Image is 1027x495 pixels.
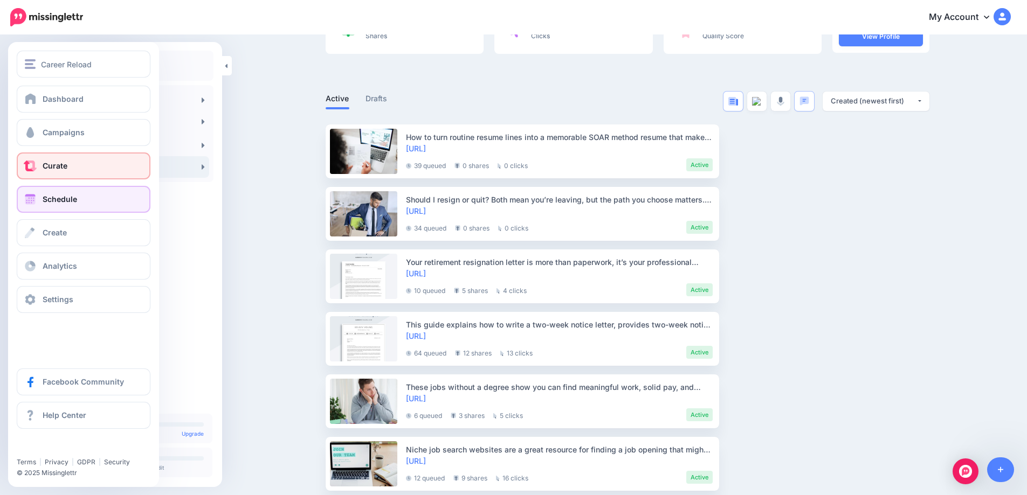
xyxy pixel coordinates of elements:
[451,408,485,421] li: 3 shares
[686,158,713,171] li: Active
[453,475,459,481] img: share-grey.png
[531,32,550,40] span: Clicks
[406,283,445,296] li: 10 queued
[39,458,42,466] span: |
[406,394,426,403] a: [URL]
[17,442,99,453] iframe: Twitter Follow Button
[493,413,497,419] img: pointer-grey.png
[497,288,500,294] img: pointer-grey.png
[43,261,77,270] span: Analytics
[406,456,426,465] a: [URL]
[498,163,501,169] img: pointer-grey.png
[686,408,713,421] li: Active
[455,350,460,356] img: share-grey.png
[498,221,528,234] li: 0 clicks
[496,471,528,484] li: 16 clicks
[498,158,528,171] li: 0 clicks
[406,131,713,143] div: How to turn routine resume lines into a memorable SOAR method resume that makes you shine on pape...
[823,92,929,111] button: Created (newest first)
[406,381,713,393] div: These jobs without a degree show you can find meaningful work, solid pay, and growth without goin...
[104,458,130,466] a: Security
[406,319,713,330] div: This guide explains how to write a two-week notice letter, provides two-week notice samples, and ...
[455,225,460,231] img: share-grey.png
[686,283,713,296] li: Active
[43,94,84,103] span: Dashboard
[831,96,916,106] div: Created (newest first)
[451,413,456,419] img: share-grey.png
[453,471,487,484] li: 9 shares
[406,226,411,231] img: clock-grey-darker.png
[454,288,459,294] img: share-grey.png
[17,468,157,478] li: © 2025 Missinglettr
[43,410,86,420] span: Help Center
[497,283,527,296] li: 4 clicks
[25,59,36,69] img: menu.png
[686,346,713,359] li: Active
[406,158,446,171] li: 39 queued
[326,92,349,105] a: Active
[17,402,150,429] a: Help Center
[455,346,492,359] li: 12 shares
[17,152,150,179] a: Curate
[43,228,67,237] span: Create
[406,256,713,268] div: Your retirement resignation letter is more than paperwork, it’s your professional farewell.
[43,194,77,204] span: Schedule
[686,221,713,234] li: Active
[406,269,426,278] a: [URL]
[17,86,150,113] a: Dashboard
[728,97,738,106] img: article-blue.png
[406,221,446,234] li: 34 queued
[17,51,150,78] button: Career Reload
[17,119,150,146] a: Campaigns
[496,476,500,481] img: pointer-grey.png
[406,194,713,205] div: Should I resign or quit? Both mean you’re leaving, but the path you choose matters. That path sha...
[918,4,1011,31] a: My Account
[77,458,95,466] a: GDPR
[10,8,83,26] img: Missinglettr
[17,368,150,395] a: Facebook Community
[41,58,92,71] span: Career Reload
[43,295,73,304] span: Settings
[43,377,124,386] span: Facebook Community
[455,221,490,234] li: 0 shares
[454,158,489,171] li: 0 shares
[500,351,504,356] img: pointer-grey.png
[17,253,150,280] a: Analytics
[406,163,411,169] img: clock-grey-darker.png
[406,346,446,359] li: 64 queued
[498,226,502,231] img: pointer-grey.png
[43,128,85,137] span: Campaigns
[406,351,411,356] img: clock-grey-darker.png
[406,413,411,419] img: clock-grey-darker.png
[45,458,68,466] a: Privacy
[17,219,150,246] a: Create
[799,96,809,106] img: chat-square-blue.png
[500,346,533,359] li: 13 clicks
[752,97,762,106] img: video--grey.png
[406,144,426,153] a: [URL]
[839,27,923,46] a: View Profile
[99,458,101,466] span: |
[406,408,442,421] li: 6 queued
[17,458,36,466] a: Terms
[406,476,411,481] img: clock-grey-darker.png
[17,286,150,313] a: Settings
[686,471,713,484] li: Active
[406,471,445,484] li: 12 queued
[493,408,523,421] li: 5 clicks
[366,32,387,40] span: Shares
[366,92,388,105] a: Drafts
[953,458,978,484] div: Open Intercom Messenger
[406,206,426,215] a: [URL]
[17,186,150,213] a: Schedule
[406,331,426,340] a: [URL]
[454,163,460,169] img: share-grey.png
[72,458,74,466] span: |
[406,288,411,294] img: clock-grey-darker.png
[406,444,713,455] div: Niche job search websites are a great resource for finding a job opening that might not be availa...
[777,96,784,106] img: microphone-grey.png
[43,161,67,170] span: Curate
[702,32,744,40] span: Quality Score
[454,283,488,296] li: 5 shares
